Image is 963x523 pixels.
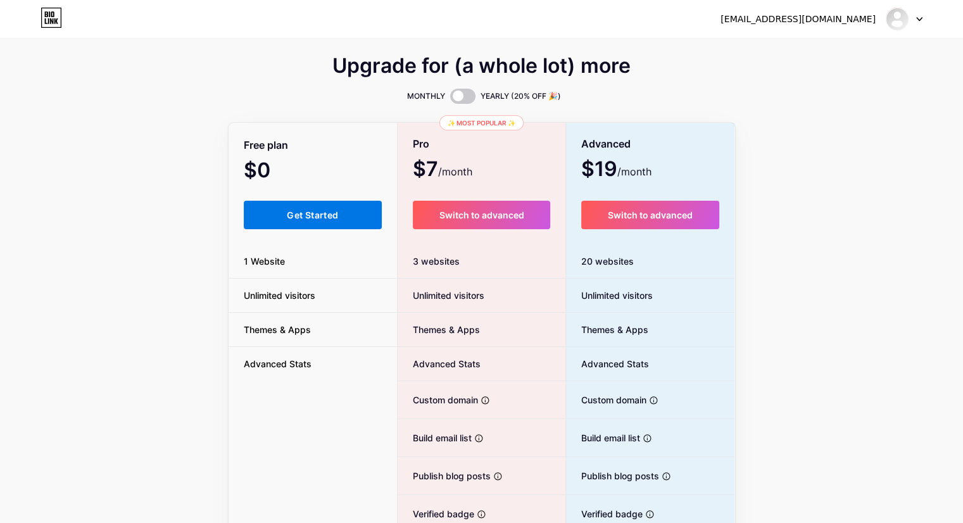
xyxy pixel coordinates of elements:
span: Build email list [566,431,640,444]
div: 3 websites [398,244,565,279]
div: [EMAIL_ADDRESS][DOMAIN_NAME] [721,13,876,26]
span: Custom domain [566,393,646,406]
span: Get Started [287,210,338,220]
span: Advanced Stats [566,357,649,370]
span: 1 Website [229,255,300,268]
span: Verified badge [566,507,643,520]
span: Advanced Stats [398,357,481,370]
div: ✨ Most popular ✨ [439,115,524,130]
span: Publish blog posts [398,469,491,482]
span: Unlimited visitors [398,289,484,302]
button: Get Started [244,201,382,229]
span: Pro [413,133,429,155]
span: Publish blog posts [566,469,659,482]
span: YEARLY (20% OFF 🎉) [481,90,561,103]
span: Custom domain [398,393,478,406]
span: $0 [244,163,305,180]
span: MONTHLY [407,90,445,103]
span: Themes & Apps [566,323,648,336]
span: Upgrade for (a whole lot) more [332,58,631,73]
span: Unlimited visitors [566,289,653,302]
span: /month [617,164,651,179]
span: Build email list [398,431,472,444]
img: padmachbehera [885,7,909,31]
span: $19 [581,161,651,179]
span: Advanced Stats [229,357,327,370]
span: Switch to advanced [608,210,693,220]
button: Switch to advanced [413,201,550,229]
span: $7 [413,161,472,179]
div: 20 websites [566,244,735,279]
span: Themes & Apps [398,323,480,336]
span: /month [438,164,472,179]
span: Switch to advanced [439,210,524,220]
span: Unlimited visitors [229,289,330,302]
span: Free plan [244,134,288,156]
button: Switch to advanced [581,201,720,229]
span: Verified badge [398,507,474,520]
span: Advanced [581,133,631,155]
span: Themes & Apps [229,323,326,336]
